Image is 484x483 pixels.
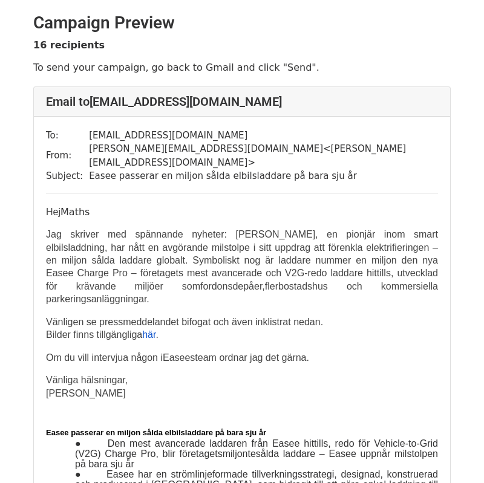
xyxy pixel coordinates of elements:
td: To: [46,129,89,143]
span: Easee passerar en miljon sålda elbilsladdare på bara sju år [46,428,266,437]
font: Vänligen se pressmeddelandet bifogat och även inklistrat nedan. Bilder finns tillgängliga . [46,317,323,340]
font: Hej [46,207,60,217]
td: [EMAIL_ADDRESS][DOMAIN_NAME] [89,129,438,143]
td: [PERSON_NAME][EMAIL_ADDRESS][DOMAIN_NAME] < [PERSON_NAME][EMAIL_ADDRESS][DOMAIN_NAME] > [89,142,438,169]
p: To send your campaign, go back to Gmail and click "Send". [33,61,451,74]
font: Jag skriver med spännande nyheter: [PERSON_NAME], en pionjär inom smart elbilsladdning, har nått ... [46,229,438,304]
h4: Email to [EMAIL_ADDRESS][DOMAIN_NAME] [46,94,438,109]
span: miljonte [223,449,256,459]
td: From: [46,142,89,169]
span: Easees [163,352,195,363]
span: fordonsdepåer, [200,281,265,291]
a: här [142,329,155,340]
font: Om du vill intervjua någon i team ordnar jag det gärna. [46,352,309,363]
span: ● [75,438,108,449]
span: Den mest avancerade laddaren från Easee hittills, redo för Vehicle-to-Grid (V2G) Charge Pro, blir... [75,438,438,469]
span: ● [75,469,106,479]
strong: 16 recipients [33,39,105,51]
td: Subject: [46,169,89,183]
td: Easee passerar en miljon sålda elbilsladdare på bara sju år [89,169,438,183]
h2: Campaign Preview [33,13,451,33]
p: Maths [46,206,438,218]
font: Vänliga hälsningar, [PERSON_NAME] [46,375,128,398]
